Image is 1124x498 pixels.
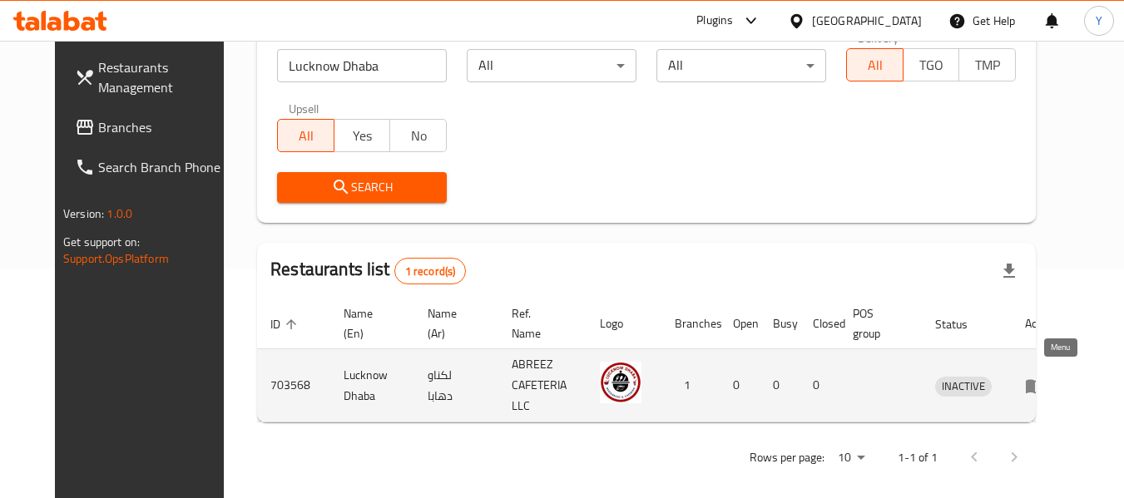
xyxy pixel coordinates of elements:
div: Rows per page: [831,446,871,471]
div: [GEOGRAPHIC_DATA] [812,12,922,30]
span: Get support on: [63,231,140,253]
span: POS group [853,303,902,343]
div: Total records count [394,258,467,284]
span: All [285,124,328,148]
div: Export file [989,251,1029,291]
span: Search Branch Phone [98,157,230,177]
span: INACTIVE [935,377,992,396]
span: Branches [98,117,230,137]
button: TGO [903,48,960,81]
span: Ref. Name [512,303,567,343]
th: Closed [800,298,839,349]
th: Busy [760,298,800,349]
td: 703568 [257,349,330,422]
button: All [846,48,904,81]
button: Yes [334,119,391,152]
button: Search [277,172,447,203]
a: Support.OpsPlatform [63,248,169,269]
td: 0 [800,349,839,422]
label: Upsell [289,102,319,114]
th: Open [720,298,760,349]
span: All [854,53,897,77]
span: TGO [910,53,953,77]
td: 0 [720,349,760,422]
span: Search [290,177,433,198]
button: No [389,119,447,152]
span: TMP [966,53,1009,77]
img: Lucknow Dhaba [600,362,641,403]
label: Delivery [858,32,899,43]
th: Action [1012,298,1069,349]
td: لكناو دهابا [414,349,498,422]
input: Search for restaurant name or ID.. [277,49,447,82]
span: Name (Ar) [428,303,478,343]
p: Rows per page: [750,447,824,468]
td: 0 [760,349,800,422]
span: Y [1096,12,1102,30]
span: 1 record(s) [395,264,466,279]
a: Restaurants Management [62,47,243,107]
div: Plugins [696,11,733,31]
h2: Restaurants list [270,257,466,284]
a: Branches [62,107,243,147]
span: Name (En) [344,303,394,343]
span: Version: [63,203,104,224]
button: TMP [958,48,1016,81]
table: enhanced table [257,298,1069,422]
div: All [656,49,826,82]
td: 1 [661,349,720,422]
p: 1-1 of 1 [898,447,938,468]
div: All [467,49,636,82]
span: ID [270,314,302,334]
span: 1.0.0 [106,203,132,224]
span: Status [935,314,989,334]
th: Branches [661,298,720,349]
span: No [397,124,440,148]
a: Search Branch Phone [62,147,243,187]
div: INACTIVE [935,377,992,397]
button: All [277,119,334,152]
span: Restaurants Management [98,57,230,97]
th: Logo [587,298,661,349]
td: Lucknow Dhaba [330,349,414,422]
td: ABREEZ CAFETERIA LLC [498,349,587,422]
span: Yes [341,124,384,148]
